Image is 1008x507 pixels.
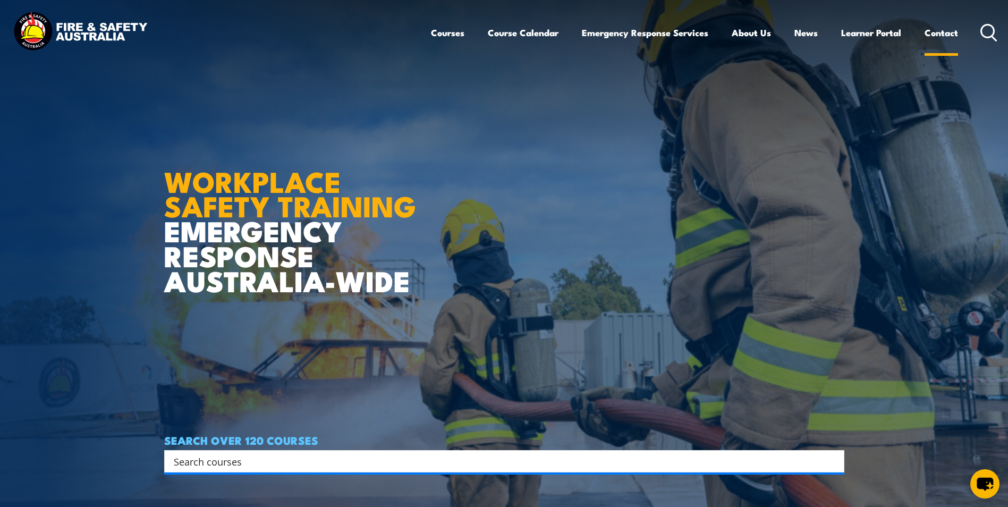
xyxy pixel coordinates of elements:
[732,19,771,47] a: About Us
[970,469,999,498] button: chat-button
[164,158,416,227] strong: WORKPLACE SAFETY TRAINING
[164,434,844,446] h4: SEARCH OVER 120 COURSES
[431,19,464,47] a: Courses
[488,19,558,47] a: Course Calendar
[841,19,901,47] a: Learner Portal
[164,142,424,293] h1: EMERGENCY RESPONSE AUSTRALIA-WIDE
[794,19,818,47] a: News
[826,454,841,469] button: Search magnifier button
[582,19,708,47] a: Emergency Response Services
[925,19,958,47] a: Contact
[174,453,821,469] input: Search input
[176,454,823,469] form: Search form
